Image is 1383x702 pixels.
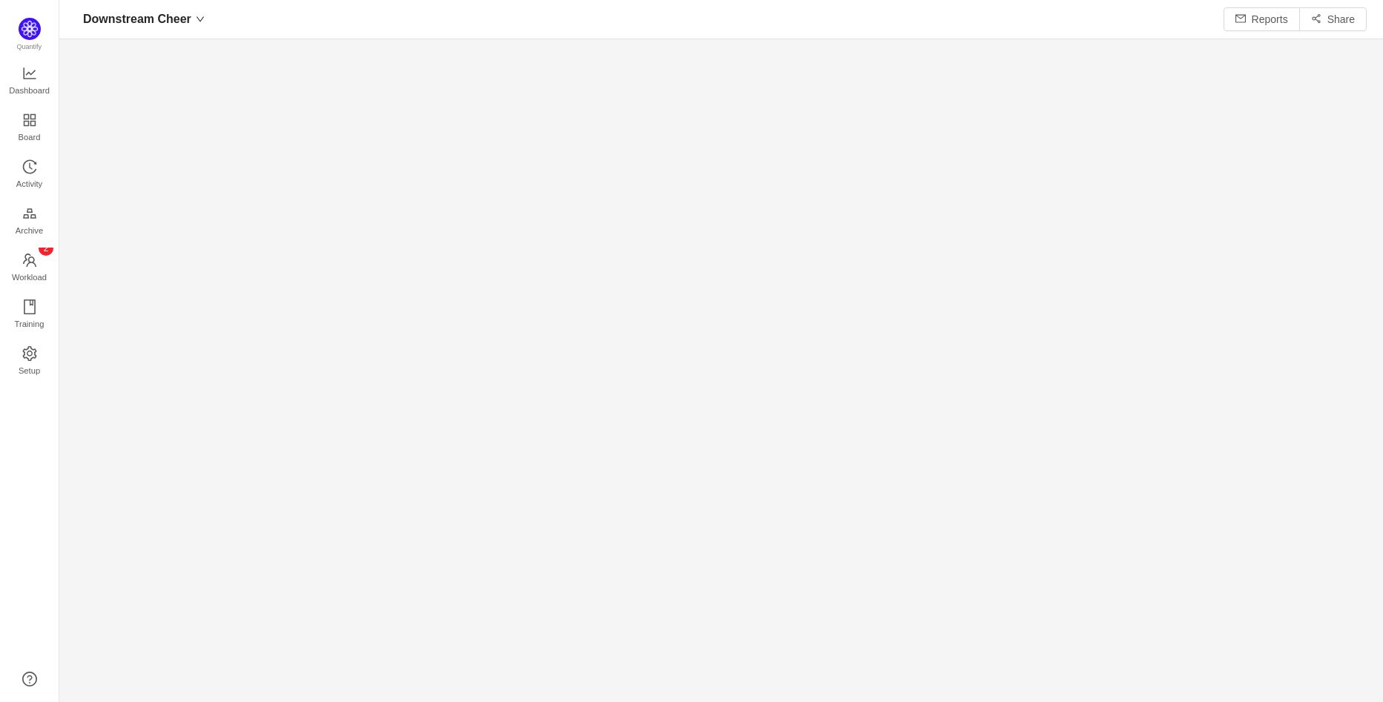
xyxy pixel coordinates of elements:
a: Board [22,113,37,143]
span: Activity [16,169,42,199]
a: Training [22,300,37,330]
a: Setup [22,347,37,377]
a: Archive [22,207,37,236]
span: Downstream Cheer [83,7,191,31]
i: icon: book [22,299,37,314]
i: icon: line-chart [22,66,37,81]
span: Board [19,122,41,152]
button: icon: share-altShare [1299,7,1367,31]
i: icon: team [22,253,37,268]
img: Quantify [19,18,41,40]
a: icon: question-circle [22,672,37,686]
a: icon: teamWorkload [22,254,37,283]
i: icon: setting [22,346,37,361]
button: icon: mailReports [1224,7,1300,31]
p: 2 [43,241,48,256]
i: icon: gold [22,206,37,221]
a: Dashboard [22,67,37,96]
sup: 2 [39,241,53,256]
span: Setup [19,356,40,385]
i: icon: appstore [22,113,37,128]
span: Training [14,309,44,339]
a: Activity [22,160,37,190]
span: Quantify [17,43,42,50]
span: Dashboard [9,76,50,105]
i: icon: down [196,15,205,24]
span: Archive [16,216,43,245]
span: Workload [12,262,47,292]
i: icon: history [22,159,37,174]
